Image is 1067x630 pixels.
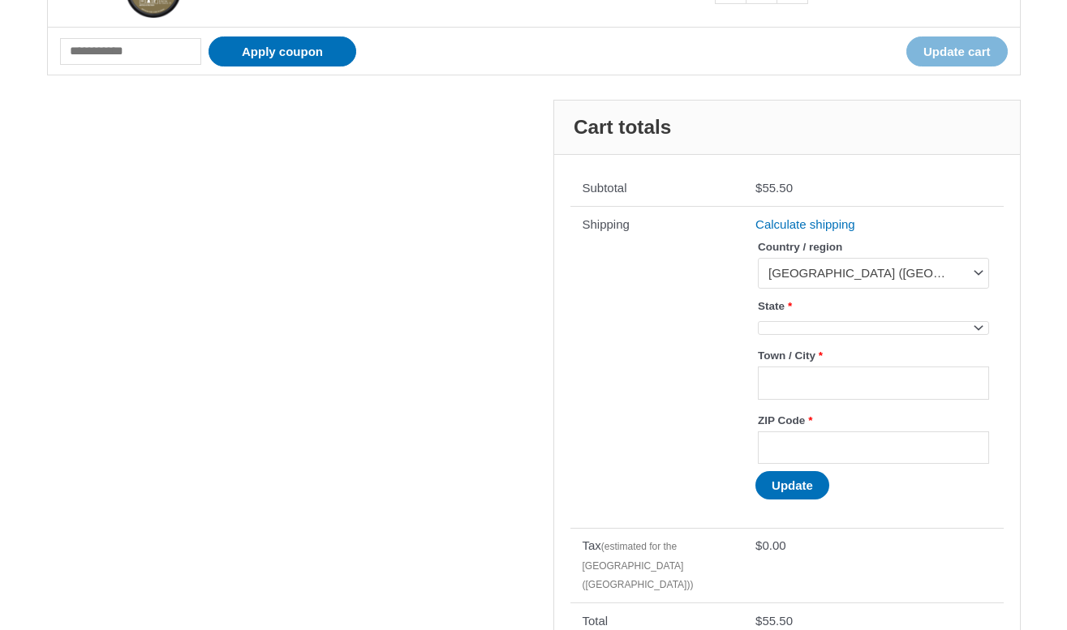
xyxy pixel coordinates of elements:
[570,171,744,207] th: Subtotal
[755,217,855,231] a: Calculate shipping
[758,345,988,366] label: Town / City
[755,471,829,499] button: Update
[755,538,762,552] span: $
[758,236,988,258] label: Country / region
[906,36,1008,66] button: Update cart
[758,295,988,317] label: State
[755,614,762,628] span: $
[758,409,988,431] label: ZIP Code
[554,101,1020,155] h2: Cart totals
[755,538,786,552] bdi: 0.00
[768,265,963,281] span: United States (US)
[758,258,988,288] span: United States (US)
[209,36,356,66] button: Apply coupon
[755,181,762,195] span: $
[570,206,744,527] th: Shipping
[755,614,793,628] bdi: 55.50
[583,541,694,590] small: (estimated for the [GEOGRAPHIC_DATA] ([GEOGRAPHIC_DATA]))
[755,181,793,195] bdi: 55.50
[570,528,744,603] th: Tax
